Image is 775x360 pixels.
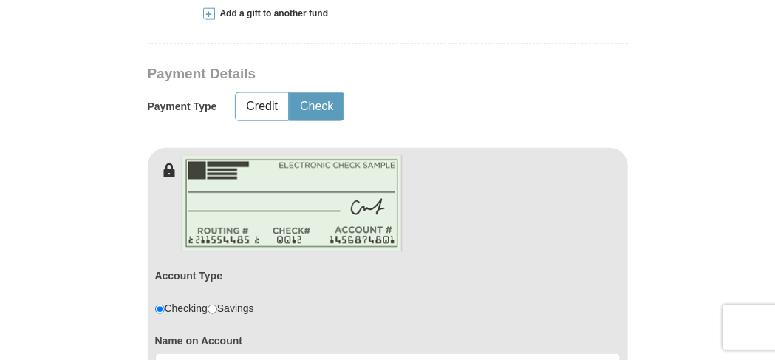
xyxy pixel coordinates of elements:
[290,93,344,120] button: Check
[155,301,254,316] div: Checking Savings
[181,155,403,252] img: check-en.png
[148,101,217,113] h5: Payment Type
[236,93,288,120] button: Credit
[155,268,223,283] label: Account Type
[215,7,329,20] span: Add a gift to another fund
[148,66,525,83] h3: Payment Details
[155,333,621,348] label: Name on Account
